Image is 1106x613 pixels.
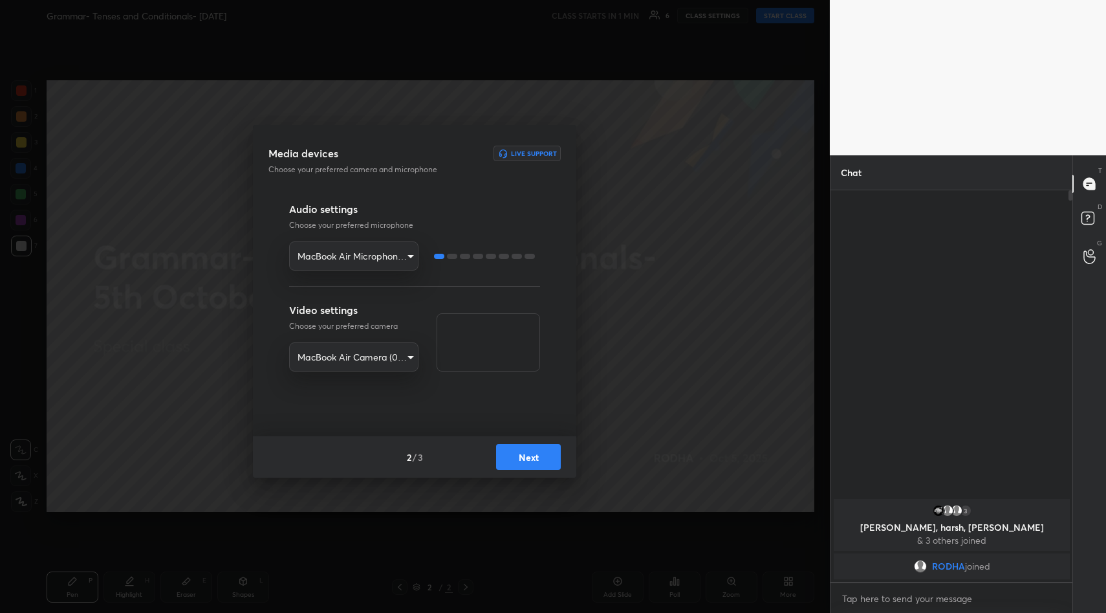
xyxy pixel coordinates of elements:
[913,560,926,573] img: default.png
[413,451,417,464] h4: /
[1098,202,1102,212] p: D
[268,164,478,175] p: Choose your preferred camera and microphone
[959,504,971,517] div: 3
[841,522,1062,533] p: [PERSON_NAME], harsh, [PERSON_NAME]
[268,146,338,161] h3: Media devices
[289,241,418,271] div: MacBook Air Microphone (Built-in)
[511,150,557,157] h6: Live Support
[289,219,540,231] p: Choose your preferred microphone
[931,504,944,517] img: thumbnail.jpg
[949,504,962,517] img: default.png
[407,451,411,464] h4: 2
[940,504,953,517] img: default.png
[289,320,418,332] p: Choose your preferred camera
[931,561,964,572] span: RODHA
[1098,166,1102,175] p: T
[841,535,1062,546] p: & 3 others joined
[418,451,423,464] h4: 3
[1097,238,1102,248] p: G
[289,302,418,318] h3: Video settings
[289,201,540,217] h3: Audio settings
[496,444,561,470] button: Next
[289,342,418,372] div: MacBook Air Microphone (Built-in)
[964,561,990,572] span: joined
[830,496,1073,582] div: grid
[830,155,872,190] p: Chat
